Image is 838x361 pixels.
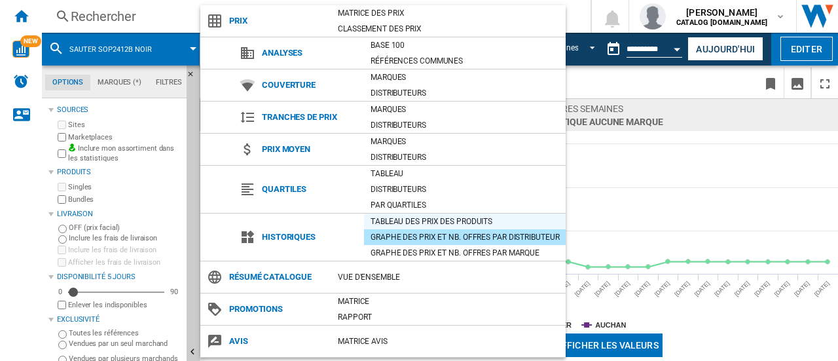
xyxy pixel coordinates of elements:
[331,7,566,20] div: Matrice des prix
[331,295,566,308] div: Matrice
[364,183,566,196] div: Distributeurs
[331,22,566,35] div: Classement des prix
[255,140,364,159] span: Prix moyen
[331,311,566,324] div: Rapport
[223,12,331,30] span: Prix
[331,335,566,348] div: Matrice AVIS
[364,54,566,67] div: Références communes
[364,71,566,84] div: Marques
[364,215,566,228] div: Tableau des prix des produits
[364,246,566,259] div: Graphe des prix et nb. offres par marque
[364,199,566,212] div: Par quartiles
[364,151,566,164] div: Distributeurs
[364,135,566,148] div: Marques
[364,231,566,244] div: Graphe des prix et nb. offres par distributeur
[364,119,566,132] div: Distributeurs
[364,167,566,180] div: Tableau
[223,268,331,286] span: Résumé catalogue
[364,39,566,52] div: Base 100
[364,103,566,116] div: Marques
[223,332,331,351] span: Avis
[255,180,364,199] span: Quartiles
[255,76,364,94] span: Couverture
[223,300,331,318] span: Promotions
[255,44,364,62] span: Analyses
[255,108,364,126] span: Tranches de prix
[364,86,566,100] div: Distributeurs
[255,228,364,246] span: Historiques
[331,271,566,284] div: Vue d'ensemble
